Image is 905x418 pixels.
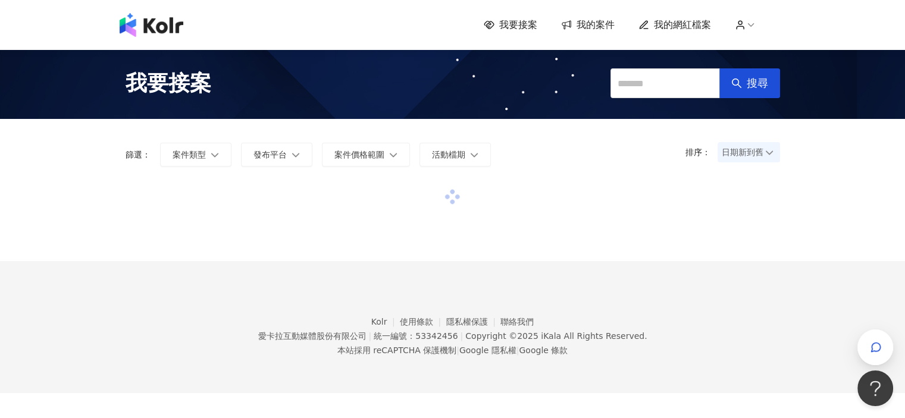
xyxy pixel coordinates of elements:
[120,13,183,37] img: logo
[322,143,410,166] button: 案件價格範圍
[484,18,537,32] a: 我要接案
[500,317,534,326] a: 聯絡我們
[561,18,615,32] a: 我的案件
[731,78,742,89] span: search
[719,68,780,98] button: 搜尋
[685,147,718,157] p: 排序：
[722,143,776,161] span: 日期新到舊
[432,150,465,159] span: 活動檔期
[253,150,287,159] span: 發布平台
[160,143,231,166] button: 案件類型
[459,345,516,355] a: Google 隱私權
[419,143,491,166] button: 活動檔期
[857,370,893,406] iframe: Help Scout Beacon - Open
[499,18,537,32] span: 我要接案
[654,18,711,32] span: 我的網紅檔案
[368,331,371,341] span: |
[173,150,206,159] span: 案件類型
[460,331,463,341] span: |
[638,18,711,32] a: 我的網紅檔案
[516,345,519,355] span: |
[371,317,400,326] a: Kolr
[446,317,501,326] a: 隱私權保護
[747,77,768,90] span: 搜尋
[577,18,615,32] span: 我的案件
[465,331,647,341] div: Copyright © 2025 All Rights Reserved.
[541,331,561,341] a: iKala
[374,331,458,341] div: 統一編號：53342456
[241,143,312,166] button: 發布平台
[258,331,366,341] div: 愛卡拉互動媒體股份有限公司
[456,345,459,355] span: |
[400,317,446,326] a: 使用條款
[126,68,211,98] span: 我要接案
[334,150,384,159] span: 案件價格範圍
[337,343,568,357] span: 本站採用 reCAPTCHA 保護機制
[519,345,568,355] a: Google 條款
[126,150,151,159] p: 篩選：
